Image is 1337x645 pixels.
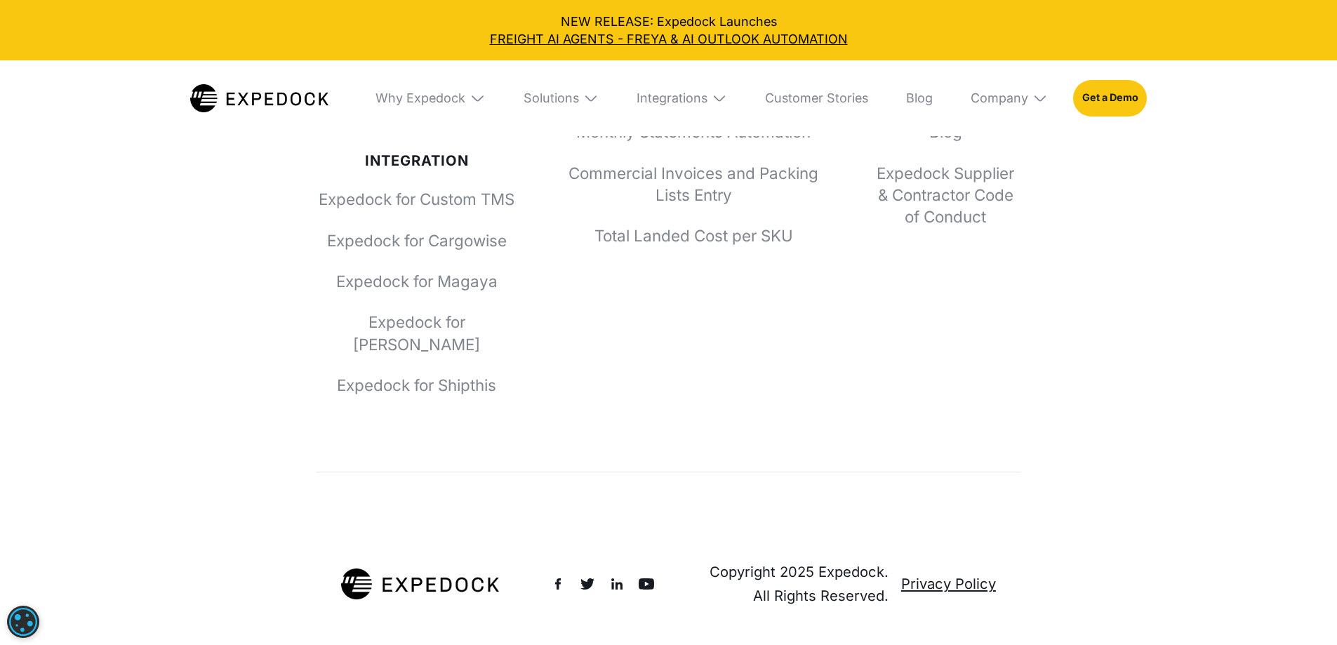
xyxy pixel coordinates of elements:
div: Company [971,91,1028,106]
div: Solutions [511,60,611,136]
a: Expedock for Shipthis [316,374,517,396]
a: FREIGHT AI AGENTS - FREYA & AI OUTLOOK AUTOMATION [13,30,1324,48]
a: Expedock for Cargowise [316,230,517,251]
a: Commercial Invoices and Packing Lists Entry [568,162,820,206]
div: Integrations [624,60,740,136]
div: NEW RELEASE: Expedock Launches [13,13,1324,48]
a: Get a Demo [1073,80,1147,117]
div: Integration [316,152,517,169]
a: Expedock for Magaya [316,270,517,292]
div: Why Expedock [375,91,465,106]
a: Expedock Supplier & Contractor Code of Conduct [870,162,1021,228]
a: Blog [893,60,945,136]
a: Expedock for Custom TMS [316,188,517,210]
a: Customer Stories [752,60,881,136]
div: Integrations [637,91,707,106]
div: Why Expedock [363,60,498,136]
div: Copyright 2025 Expedock. All Rights Reserved. [692,560,889,607]
a: Privacy Policy [901,572,996,596]
div: Solutions [524,91,579,106]
iframe: Chat Widget [1267,578,1337,645]
div: Company [958,60,1060,136]
a: Total Landed Cost per SKU [568,225,820,246]
a: Expedock for [PERSON_NAME] [316,311,517,355]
